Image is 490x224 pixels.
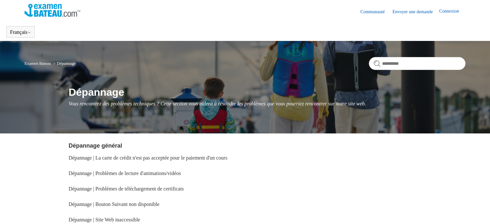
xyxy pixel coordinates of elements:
h1: Dépannage [69,84,466,100]
a: Dépannage | Problèmes de téléchargement de certificats [69,186,184,191]
p: Vous rencontrez des problèmes techniques ? Cette section vous aidera à résoudre les problèmes que... [69,100,466,108]
a: Dépannage général [69,142,122,149]
img: Page d’accueil du Centre d’aide Examen Bateau [24,4,80,17]
button: Français [10,29,31,35]
a: Communauté [360,8,391,15]
input: Rechercher [369,57,466,70]
a: Dépannage | Site Web inaccessible [69,217,140,222]
li: Dépannage [52,61,76,66]
a: Connexion [439,8,465,15]
li: Examen Bateau [24,61,52,66]
a: Dépannage | Problèmes de lecture d'animations/vidéos [69,170,181,176]
a: Envoyer une demande [392,8,439,15]
a: Dépannage | La carte de crédit n'est pas acceptée pour le paiement d'un cours [69,155,227,161]
a: Dépannage | Bouton Suivant non disponible [69,201,159,207]
a: Examen Bateau [24,61,51,66]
